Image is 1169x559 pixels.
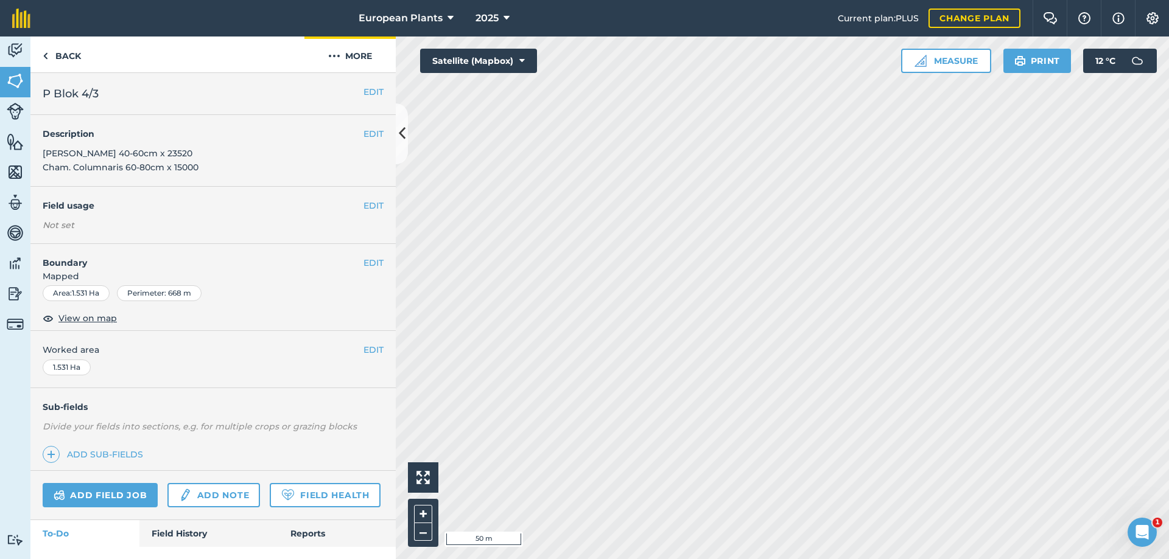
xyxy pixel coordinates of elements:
[43,148,198,172] span: [PERSON_NAME] 40-60cm x 23520 Cham. Columnaris 60-80cm x 15000
[414,523,432,541] button: –
[7,224,24,242] img: svg+xml;base64,PD94bWwgdmVyc2lvbj0iMS4wIiBlbmNvZGluZz0idXRmLTgiPz4KPCEtLSBHZW5lcmF0b3I6IEFkb2JlIE...
[178,488,192,502] img: svg+xml;base64,PD94bWwgdmVyc2lvbj0iMS4wIiBlbmNvZGluZz0idXRmLTgiPz4KPCEtLSBHZW5lcmF0b3I6IEFkb2JlIE...
[7,285,24,303] img: svg+xml;base64,PD94bWwgdmVyc2lvbj0iMS4wIiBlbmNvZGluZz0idXRmLTgiPz4KPCEtLSBHZW5lcmF0b3I6IEFkb2JlIE...
[30,400,396,414] h4: Sub-fields
[1095,49,1115,73] span: 12 ° C
[43,483,158,507] a: Add field job
[1128,518,1157,547] iframe: Intercom live chat
[363,343,384,356] button: EDIT
[43,359,91,375] div: 1.531 Ha
[43,311,117,325] button: View on map
[54,488,65,502] img: svg+xml;base64,PD94bWwgdmVyc2lvbj0iMS4wIiBlbmNvZGluZz0idXRmLTgiPz4KPCEtLSBHZW5lcmF0b3I6IEFkb2JlIE...
[929,9,1020,28] a: Change plan
[1043,12,1058,24] img: Two speech bubbles overlapping with the left bubble in the forefront
[7,193,24,212] img: svg+xml;base64,PD94bWwgdmVyc2lvbj0iMS4wIiBlbmNvZGluZz0idXRmLTgiPz4KPCEtLSBHZW5lcmF0b3I6IEFkb2JlIE...
[1153,518,1162,527] span: 1
[304,36,396,72] button: More
[43,127,384,141] h4: Description
[43,421,357,432] em: Divide your fields into sections, e.g. for multiple crops or grazing blocks
[901,49,991,73] button: Measure
[43,446,148,463] a: Add sub-fields
[167,483,260,507] a: Add note
[47,447,55,462] img: svg+xml;base64,PHN2ZyB4bWxucz0iaHR0cDovL3d3dy53My5vcmcvMjAwMC9zdmciIHdpZHRoPSIxNCIgaGVpZ2h0PSIyNC...
[30,520,139,547] a: To-Do
[1145,12,1160,24] img: A cog icon
[12,9,30,28] img: fieldmargin Logo
[420,49,537,73] button: Satellite (Mapbox)
[43,49,48,63] img: svg+xml;base64,PHN2ZyB4bWxucz0iaHR0cDovL3d3dy53My5vcmcvMjAwMC9zdmciIHdpZHRoPSI5IiBoZWlnaHQ9IjI0Ii...
[43,311,54,325] img: svg+xml;base64,PHN2ZyB4bWxucz0iaHR0cDovL3d3dy53My5vcmcvMjAwMC9zdmciIHdpZHRoPSIxOCIgaGVpZ2h0PSIyNC...
[43,199,363,212] h4: Field usage
[270,483,380,507] a: Field Health
[139,520,278,547] a: Field History
[1125,49,1150,73] img: svg+xml;base64,PD94bWwgdmVyc2lvbj0iMS4wIiBlbmNvZGluZz0idXRmLTgiPz4KPCEtLSBHZW5lcmF0b3I6IEFkb2JlIE...
[363,127,384,141] button: EDIT
[30,269,396,283] span: Mapped
[914,55,927,67] img: Ruler icon
[414,505,432,523] button: +
[30,244,363,269] h4: Boundary
[363,85,384,99] button: EDIT
[1077,12,1092,24] img: A question mark icon
[7,316,24,333] img: svg+xml;base64,PD94bWwgdmVyc2lvbj0iMS4wIiBlbmNvZGluZz0idXRmLTgiPz4KPCEtLSBHZW5lcmF0b3I6IEFkb2JlIE...
[1003,49,1072,73] button: Print
[1014,54,1026,68] img: svg+xml;base64,PHN2ZyB4bWxucz0iaHR0cDovL3d3dy53My5vcmcvMjAwMC9zdmciIHdpZHRoPSIxOSIgaGVpZ2h0PSIyNC...
[7,103,24,120] img: svg+xml;base64,PD94bWwgdmVyc2lvbj0iMS4wIiBlbmNvZGluZz0idXRmLTgiPz4KPCEtLSBHZW5lcmF0b3I6IEFkb2JlIE...
[58,311,117,325] span: View on map
[476,11,499,26] span: 2025
[7,72,24,90] img: svg+xml;base64,PHN2ZyB4bWxucz0iaHR0cDovL3d3dy53My5vcmcvMjAwMC9zdmciIHdpZHRoPSI1NiIgaGVpZ2h0PSI2MC...
[43,85,99,102] span: P Blok 4/3
[1112,11,1125,26] img: svg+xml;base64,PHN2ZyB4bWxucz0iaHR0cDovL3d3dy53My5vcmcvMjAwMC9zdmciIHdpZHRoPSIxNyIgaGVpZ2h0PSIxNy...
[7,254,24,273] img: svg+xml;base64,PD94bWwgdmVyc2lvbj0iMS4wIiBlbmNvZGluZz0idXRmLTgiPz4KPCEtLSBHZW5lcmF0b3I6IEFkb2JlIE...
[328,49,340,63] img: svg+xml;base64,PHN2ZyB4bWxucz0iaHR0cDovL3d3dy53My5vcmcvMjAwMC9zdmciIHdpZHRoPSIyMCIgaGVpZ2h0PSIyNC...
[363,199,384,212] button: EDIT
[416,471,430,484] img: Four arrows, one pointing top left, one top right, one bottom right and the last bottom left
[838,12,919,25] span: Current plan : PLUS
[43,343,384,356] span: Worked area
[7,41,24,60] img: svg+xml;base64,PD94bWwgdmVyc2lvbj0iMS4wIiBlbmNvZGluZz0idXRmLTgiPz4KPCEtLSBHZW5lcmF0b3I6IEFkb2JlIE...
[359,11,443,26] span: European Plants
[117,285,202,301] div: Perimeter : 668 m
[1083,49,1157,73] button: 12 °C
[30,36,93,72] a: Back
[7,163,24,181] img: svg+xml;base64,PHN2ZyB4bWxucz0iaHR0cDovL3d3dy53My5vcmcvMjAwMC9zdmciIHdpZHRoPSI1NiIgaGVpZ2h0PSI2MC...
[363,256,384,269] button: EDIT
[278,520,396,547] a: Reports
[7,534,24,546] img: svg+xml;base64,PD94bWwgdmVyc2lvbj0iMS4wIiBlbmNvZGluZz0idXRmLTgiPz4KPCEtLSBHZW5lcmF0b3I6IEFkb2JlIE...
[43,219,384,231] div: Not set
[7,133,24,151] img: svg+xml;base64,PHN2ZyB4bWxucz0iaHR0cDovL3d3dy53My5vcmcvMjAwMC9zdmciIHdpZHRoPSI1NiIgaGVpZ2h0PSI2MC...
[43,285,110,301] div: Area : 1.531 Ha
